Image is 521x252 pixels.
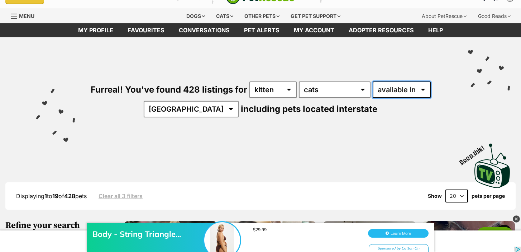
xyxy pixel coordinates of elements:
span: Show [428,193,442,199]
div: Body - String Triangle... [92,20,207,30]
label: pets per page [472,193,505,199]
a: Clear all 3 filters [99,193,143,199]
a: Boop this! [474,137,510,190]
img: close_grey_3x.png [513,215,520,223]
a: Help [421,23,450,37]
strong: 1 [44,192,47,200]
a: Favourites [120,23,172,37]
strong: 19 [52,192,58,200]
div: Dogs [181,9,210,23]
div: Cats [211,9,238,23]
div: Good Reads [473,9,516,23]
a: conversations [172,23,237,37]
div: About PetRescue [417,9,472,23]
div: Sponsored by Cotton On [369,35,429,44]
span: including pets located interstate [241,104,377,114]
img: PetRescue TV logo [474,144,510,188]
div: Other pets [239,9,285,23]
span: Displaying to of pets [16,192,87,200]
button: Learn More [368,20,429,29]
a: My profile [71,23,120,37]
span: Furreal! You've found 428 listings for [91,84,247,95]
div: Get pet support [286,9,345,23]
div: $29.99 [253,18,360,23]
a: Pet alerts [237,23,287,37]
a: Adopter resources [341,23,421,37]
img: Body - String Triangle... [204,13,240,49]
strong: 428 [64,192,75,200]
a: Menu [11,9,39,22]
span: Boop this! [458,140,491,165]
a: My account [287,23,341,37]
span: Menu [19,13,34,19]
